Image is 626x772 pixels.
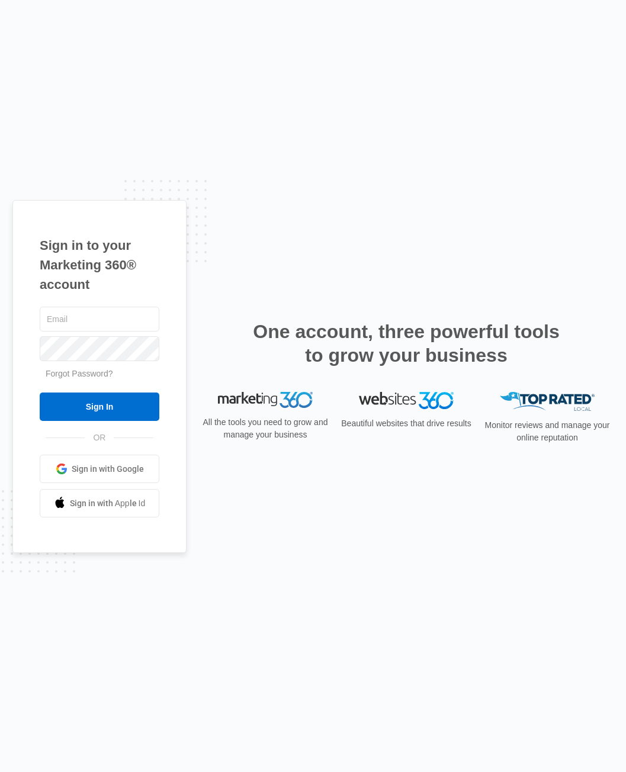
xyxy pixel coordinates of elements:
img: Websites 360 [359,392,454,409]
img: Marketing 360 [218,392,313,408]
a: Sign in with Apple Id [40,489,159,517]
h2: One account, three powerful tools to grow your business [249,320,563,367]
p: Beautiful websites that drive results [340,417,473,430]
img: Top Rated Local [500,392,595,411]
input: Sign In [40,393,159,421]
input: Email [40,307,159,332]
a: Forgot Password? [46,369,113,378]
span: OR [85,432,114,444]
span: Sign in with Google [72,463,144,475]
span: Sign in with Apple Id [70,497,146,510]
p: All the tools you need to grow and manage your business [199,416,332,441]
a: Sign in with Google [40,455,159,483]
p: Monitor reviews and manage your online reputation [481,419,614,444]
h1: Sign in to your Marketing 360® account [40,236,159,294]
